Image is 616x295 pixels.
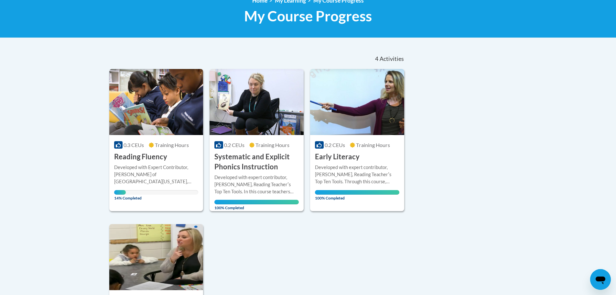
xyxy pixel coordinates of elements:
img: Course Logo [310,69,404,135]
span: Training Hours [255,142,289,148]
span: 0.2 CEUs [325,142,345,148]
div: Developed with expert contributor, [PERSON_NAME], Reading Teacherʹs Top Ten Tools. Through this c... [315,164,399,185]
div: Your progress [114,190,126,195]
div: Developed with Expert Contributor, [PERSON_NAME] of [GEOGRAPHIC_DATA][US_STATE], [GEOGRAPHIC_DATA... [114,164,199,185]
span: 14% Completed [114,190,126,200]
span: Training Hours [356,142,390,148]
h3: Early Literacy [315,152,360,162]
a: Course Logo0.2 CEUsTraining Hours Early LiteracyDeveloped with expert contributor, [PERSON_NAME],... [310,69,404,211]
span: Training Hours [155,142,189,148]
span: Activities [380,55,404,62]
span: 100% Completed [214,200,299,210]
img: Course Logo [210,69,304,135]
h3: Systematic and Explicit Phonics Instruction [214,152,299,172]
a: Course Logo0.3 CEUsTraining Hours Reading FluencyDeveloped with Expert Contributor, [PERSON_NAME]... [109,69,203,211]
h3: Reading Fluency [114,152,167,162]
div: Your progress [214,200,299,204]
img: Course Logo [109,69,203,135]
span: 0.2 CEUs [224,142,244,148]
iframe: Button to launch messaging window [590,269,611,290]
span: 4 [375,55,378,62]
span: 0.3 CEUs [124,142,144,148]
img: Course Logo [109,224,203,290]
a: Course Logo0.2 CEUsTraining Hours Systematic and Explicit Phonics InstructionDeveloped with exper... [210,69,304,211]
span: My Course Progress [244,7,372,25]
div: Your progress [315,190,399,195]
div: Developed with expert contributor, [PERSON_NAME], Reading Teacherʹs Top Ten Tools. In this course... [214,174,299,195]
span: 100% Completed [315,190,399,200]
